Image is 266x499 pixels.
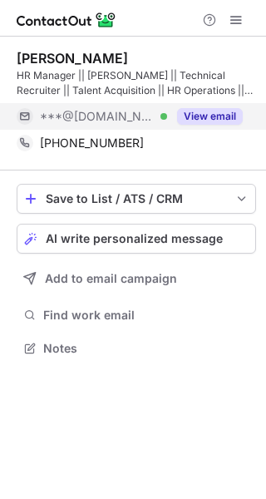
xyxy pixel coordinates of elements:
div: HR Manager || [PERSON_NAME] || Technical Recruiter || Talent Acquisition || HR Operations || Huma... [17,68,256,98]
button: AI write personalized message [17,224,256,254]
button: Notes [17,337,256,360]
span: ***@[DOMAIN_NAME] [40,109,155,124]
span: AI write personalized message [46,232,223,245]
span: [PHONE_NUMBER] [40,136,144,151]
div: [PERSON_NAME] [17,50,128,67]
button: Reveal Button [177,108,243,125]
span: Find work email [43,308,249,323]
button: save-profile-one-click [17,184,256,214]
img: ContactOut v5.3.10 [17,10,116,30]
button: Find work email [17,304,256,327]
button: Add to email campaign [17,264,256,294]
span: Notes [43,341,249,356]
div: Save to List / ATS / CRM [46,192,227,205]
span: Add to email campaign [45,272,177,285]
